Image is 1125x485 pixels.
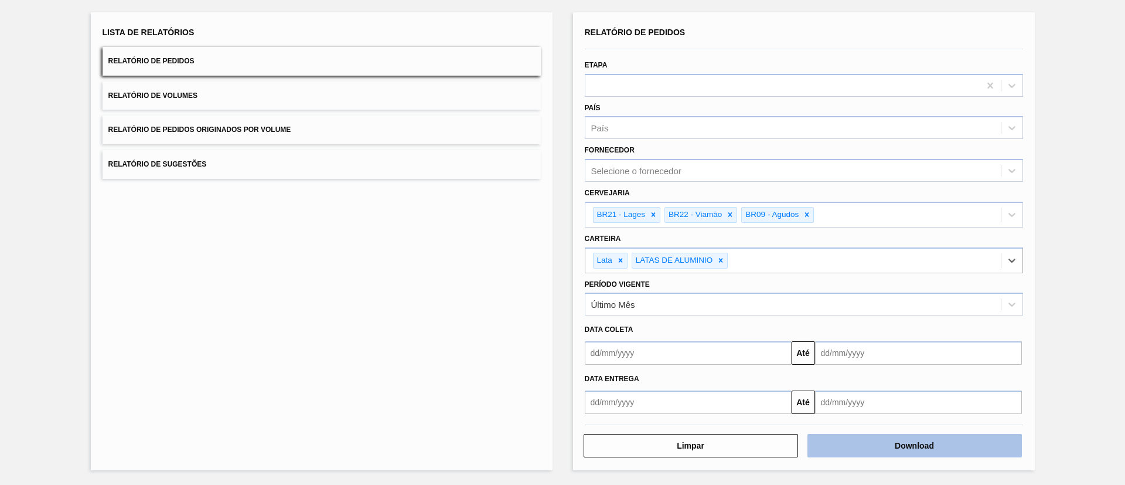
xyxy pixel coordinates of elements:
span: Relatório de Pedidos Originados por Volume [108,126,291,134]
button: Relatório de Sugestões [103,150,541,179]
input: dd/mm/yyyy [585,391,792,414]
button: Relatório de Pedidos [103,47,541,76]
span: Relatório de Pedidos [585,28,686,37]
div: BR09 - Agudos [742,208,800,222]
span: Data coleta [585,325,633,334]
div: Último Mês [591,300,635,310]
label: Cervejaria [585,189,630,197]
span: Relatório de Volumes [108,91,197,100]
input: dd/mm/yyyy [815,341,1022,365]
label: Período Vigente [585,280,650,289]
button: Até [792,341,815,365]
div: Selecione o fornecedor [591,166,681,176]
span: Relatório de Pedidos [108,57,195,65]
span: Relatório de Sugestões [108,160,207,168]
label: Etapa [585,61,608,69]
button: Relatório de Pedidos Originados por Volume [103,116,541,144]
div: País [591,123,609,133]
button: Relatório de Volumes [103,82,541,110]
div: Lata [594,253,614,268]
label: Fornecedor [585,146,635,154]
div: BR22 - Viamão [665,208,724,222]
input: dd/mm/yyyy [815,391,1022,414]
span: Data entrega [585,375,639,383]
label: País [585,104,601,112]
div: LATAS DE ALUMINIO [632,253,715,268]
button: Limpar [584,434,798,457]
div: BR21 - Lages [594,208,647,222]
button: Download [807,434,1022,457]
button: Até [792,391,815,414]
label: Carteira [585,235,621,243]
span: Lista de Relatórios [103,28,195,37]
input: dd/mm/yyyy [585,341,792,365]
